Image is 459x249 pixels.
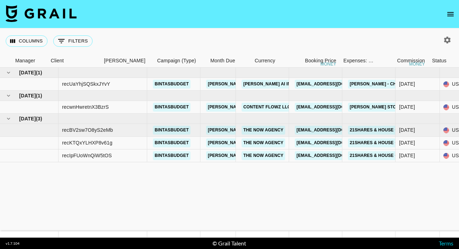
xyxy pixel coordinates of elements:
[206,151,358,160] a: [PERSON_NAME][EMAIL_ADDRESS][PERSON_NAME][DOMAIN_NAME]
[157,54,196,68] div: Campaign (Type)
[100,54,154,68] div: Booker
[206,80,358,89] a: [PERSON_NAME][EMAIL_ADDRESS][PERSON_NAME][DOMAIN_NAME]
[153,138,190,147] a: bintasbudget
[432,54,447,68] div: Status
[62,80,110,87] div: recUaYhjSQSkxJYvY
[153,103,190,112] a: bintasbudget
[154,54,207,68] div: Campaign (Type)
[153,151,190,160] a: bintasbudget
[399,139,415,146] div: Oct '25
[19,69,36,76] span: [DATE]
[62,139,112,146] div: recKTQxYLHXP8v61g
[19,115,36,122] span: [DATE]
[242,151,285,160] a: The Now Agency
[251,54,287,68] div: Currency
[153,126,190,135] a: bintasbudget
[6,241,20,246] div: v 1.7.104
[399,152,415,159] div: Oct '25
[4,91,13,101] button: hide children
[399,126,415,134] div: Oct '25
[305,54,336,68] div: Booking Price
[320,62,336,66] div: money
[207,54,251,68] div: Month Due
[36,92,42,99] span: ( 1 )
[399,80,415,87] div: Jul '25
[242,126,285,135] a: The Now Agency
[6,35,48,47] button: Select columns
[295,103,374,112] a: [EMAIL_ADDRESS][DOMAIN_NAME]
[53,35,93,47] button: Show filters
[36,69,42,76] span: ( 1 )
[242,138,285,147] a: The Now Agency
[340,54,375,68] div: Expenses: Remove Commission?
[6,5,77,22] img: Grail Talent
[210,54,235,68] div: Month Due
[206,126,358,135] a: [PERSON_NAME][EMAIL_ADDRESS][PERSON_NAME][DOMAIN_NAME]
[62,152,112,159] div: recIpFUoWnQiW5tOS
[242,103,292,112] a: Content Flowz LLC
[348,80,443,89] a: [PERSON_NAME] - Chat Feature Promo
[15,54,35,68] div: Manager
[212,240,246,247] div: © Grail Talent
[19,92,36,99] span: [DATE]
[206,138,358,147] a: [PERSON_NAME][EMAIL_ADDRESS][PERSON_NAME][DOMAIN_NAME]
[12,54,47,68] div: Manager
[295,138,374,147] a: [EMAIL_ADDRESS][DOMAIN_NAME]
[409,62,425,66] div: money
[242,80,296,89] a: [PERSON_NAME] AI Inc
[443,7,458,21] button: open drawer
[4,114,13,124] button: hide children
[348,138,417,147] a: 21Shares & House of Doge
[439,240,453,247] a: Terms
[397,54,425,68] div: Commission
[36,115,42,122] span: ( 3 )
[343,54,374,68] div: Expenses: Remove Commission?
[206,103,358,112] a: [PERSON_NAME][EMAIL_ADDRESS][PERSON_NAME][DOMAIN_NAME]
[62,126,113,134] div: recBV2sw7O8yS2eMb
[153,80,190,89] a: bintasbudget
[295,126,374,135] a: [EMAIL_ADDRESS][DOMAIN_NAME]
[62,103,109,111] div: recwnHwretnX3BzrS
[4,68,13,78] button: hide children
[348,103,404,112] a: [PERSON_NAME] Store
[51,54,64,68] div: Client
[295,151,374,160] a: [EMAIL_ADDRESS][DOMAIN_NAME]
[47,54,100,68] div: Client
[104,54,145,68] div: [PERSON_NAME]
[295,80,374,89] a: [EMAIL_ADDRESS][DOMAIN_NAME]
[348,126,417,135] a: 21Shares & House of Doge
[255,54,275,68] div: Currency
[348,151,417,160] a: 21Shares & House of Doge
[399,103,415,111] div: Aug '25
